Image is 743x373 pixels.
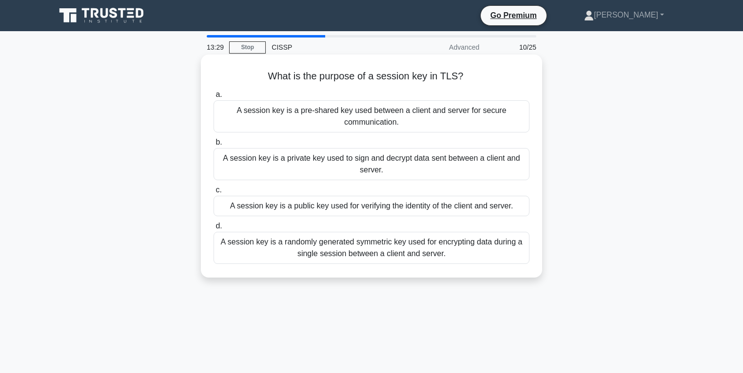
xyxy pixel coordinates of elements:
h5: What is the purpose of a session key in TLS? [213,70,530,83]
div: Advanced [400,37,485,57]
div: A session key is a randomly generated symmetric key used for encrypting data during a single sess... [214,232,529,264]
a: [PERSON_NAME] [561,5,687,25]
div: A session key is a public key used for verifying the identity of the client and server. [214,196,529,216]
div: A session key is a pre-shared key used between a client and server for secure communication. [214,100,529,132]
span: d. [215,222,222,230]
span: a. [215,90,222,98]
a: Stop [229,41,266,54]
span: b. [215,138,222,146]
a: Go Premium [485,9,543,21]
div: 10/25 [485,37,542,57]
div: 13:29 [201,37,229,57]
div: A session key is a private key used to sign and decrypt data sent between a client and server. [214,148,529,180]
div: CISSP [266,37,400,57]
span: c. [215,186,221,194]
